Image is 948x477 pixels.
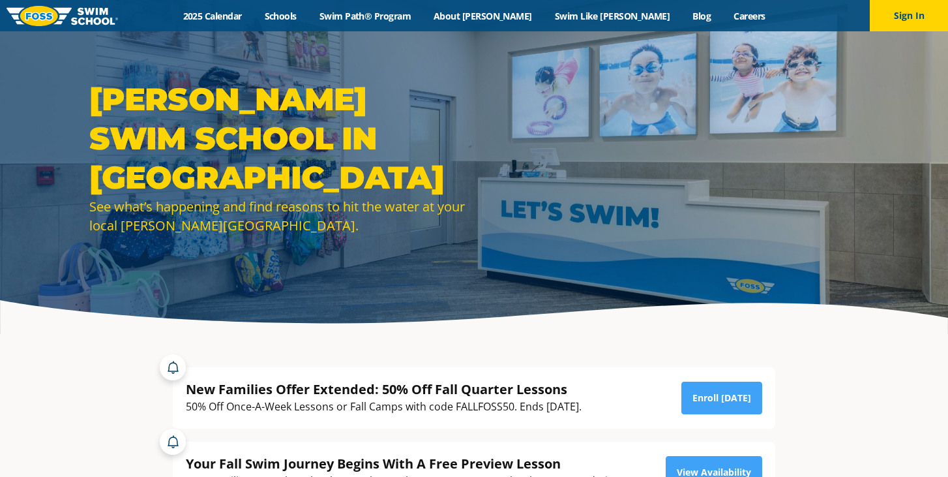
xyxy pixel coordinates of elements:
[681,382,762,414] a: Enroll [DATE]
[171,10,253,22] a: 2025 Calendar
[422,10,544,22] a: About [PERSON_NAME]
[543,10,681,22] a: Swim Like [PERSON_NAME]
[681,10,722,22] a: Blog
[7,6,118,26] img: FOSS Swim School Logo
[186,380,582,398] div: New Families Offer Extended: 50% Off Fall Quarter Lessons
[186,398,582,416] div: 50% Off Once-A-Week Lessons or Fall Camps with code FALLFOSS50. Ends [DATE].
[89,197,467,235] div: See what’s happening and find reasons to hit the water at your local [PERSON_NAME][GEOGRAPHIC_DATA].
[308,10,422,22] a: Swim Path® Program
[722,10,777,22] a: Careers
[253,10,308,22] a: Schools
[89,80,467,197] h1: [PERSON_NAME] Swim School in [GEOGRAPHIC_DATA]
[186,455,623,472] div: Your Fall Swim Journey Begins With A Free Preview Lesson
